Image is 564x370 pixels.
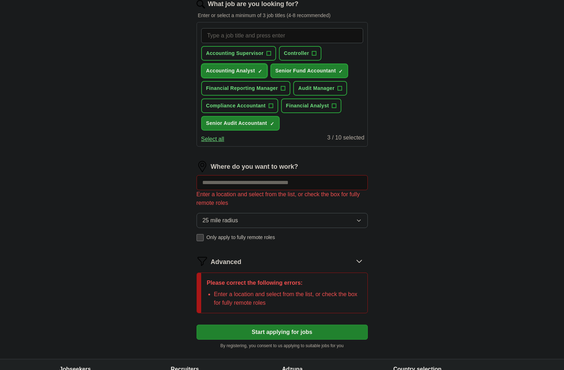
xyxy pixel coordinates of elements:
button: Accounting Supervisor [201,46,276,61]
span: Audit Manager [298,85,335,92]
span: ✓ [270,121,274,127]
span: Financial Reporting Manager [206,85,278,92]
span: Controller [284,50,309,57]
span: 25 mile radius [203,216,238,225]
span: Accounting Analyst [206,67,255,75]
button: Senior Fund Accountant✓ [270,64,349,78]
button: Accounting Analyst✓ [201,64,268,78]
button: Start applying for jobs [197,325,368,340]
button: Compliance Accountant [201,98,278,113]
div: 3 / 10 selected [327,133,364,143]
img: filter [197,255,208,267]
span: Only apply to fully remote roles [207,234,275,241]
button: Audit Manager [293,81,347,96]
button: 25 mile radius [197,213,368,228]
button: Select all [201,135,224,143]
label: Where do you want to work? [211,162,298,172]
span: Senior Fund Accountant [275,67,336,75]
button: Senior Audit Accountant✓ [201,116,280,131]
span: Financial Analyst [286,102,329,110]
span: Compliance Accountant [206,102,266,110]
span: Accounting Supervisor [206,50,264,57]
p: Please correct the following errors: [207,279,362,287]
li: Enter a location and select from the list, or check the box for fully remote roles [214,290,362,307]
span: ✓ [258,69,262,74]
img: location.png [197,161,208,172]
input: Type a job title and press enter [201,28,363,43]
input: Only apply to fully remote roles [197,234,204,241]
button: Financial Reporting Manager [201,81,291,96]
span: Advanced [211,257,242,267]
p: Enter or select a minimum of 3 job titles (4-8 recommended) [197,12,368,19]
button: Controller [279,46,321,61]
span: Senior Audit Accountant [206,120,267,127]
button: Financial Analyst [281,98,342,113]
div: Enter a location and select from the list, or check the box for fully remote roles [197,190,368,207]
p: By registering, you consent to us applying to suitable jobs for you [197,343,368,349]
span: ✓ [339,69,343,74]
